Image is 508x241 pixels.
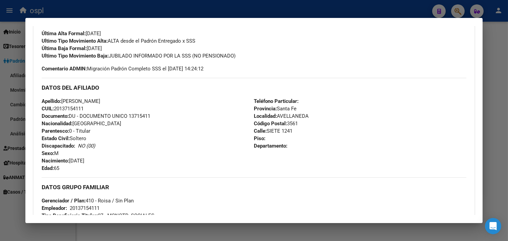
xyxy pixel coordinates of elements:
[42,165,54,171] strong: Edad:
[254,106,296,112] span: Santa Fe
[42,113,150,119] span: DU - DOCUMENTO UNICO 13715411
[42,128,69,134] strong: Parentesco:
[42,65,203,72] span: Migración Padrón Completo SSS el [DATE] 14:24:12
[254,98,299,104] strong: Teléfono Particular:
[42,66,87,72] strong: Comentario ADMIN:
[254,121,287,127] strong: Código Postal:
[42,53,236,59] span: JUBILADO INFORMADO POR LA SSS (NO PENSIONADO)
[42,106,84,112] span: 20137154111
[42,98,61,104] strong: Apellido:
[42,143,75,149] strong: Discapacitado:
[42,128,90,134] span: 0 - Titular
[42,213,154,219] span: 07 - MONOTR. SOCIALES
[42,150,54,156] strong: Sexo:
[254,128,292,134] span: SIETE 1241
[42,30,101,37] span: [DATE]
[42,135,86,141] span: Soltero
[42,198,134,204] span: 410 - Roisa / Sin Plan
[254,121,298,127] span: 3561
[78,143,95,149] i: NO (00)
[42,150,59,156] span: M
[485,218,501,234] div: Open Intercom Messenger
[42,98,100,104] span: [PERSON_NAME]
[42,121,72,127] strong: Nacionalidad:
[42,135,70,141] strong: Estado Civil:
[42,106,54,112] strong: CUIL:
[42,121,121,127] span: [GEOGRAPHIC_DATA]
[42,30,86,37] strong: Última Alta Formal:
[254,113,309,119] span: AVELLANEDA
[254,143,287,149] strong: Departamento:
[42,205,67,211] strong: Empleador:
[254,135,265,141] strong: Piso:
[42,183,466,191] h3: DATOS GRUPO FAMILIAR
[42,38,108,44] strong: Ultimo Tipo Movimiento Alta:
[42,213,98,219] strong: Tipo Beneficiario Titular:
[42,45,87,51] strong: Última Baja Formal:
[254,106,277,112] strong: Provincia:
[42,198,86,204] strong: Gerenciador / Plan:
[42,165,59,171] span: 65
[254,128,267,134] strong: Calle:
[42,113,69,119] strong: Documento:
[42,158,84,164] span: [DATE]
[42,84,466,91] h3: DATOS DEL AFILIADO
[42,38,195,44] span: ALTA desde el Padrón Entregado x SSS
[254,113,277,119] strong: Localidad:
[42,45,102,51] span: [DATE]
[70,204,100,212] div: 20137154111
[42,158,69,164] strong: Nacimiento:
[42,53,109,59] strong: Ultimo Tipo Movimiento Baja:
